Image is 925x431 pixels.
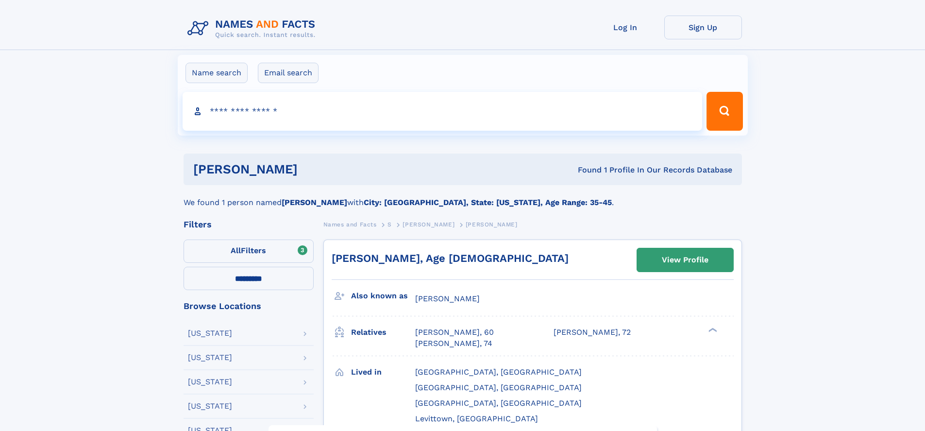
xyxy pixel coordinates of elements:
[415,367,582,377] span: [GEOGRAPHIC_DATA], [GEOGRAPHIC_DATA]
[403,218,454,230] a: [PERSON_NAME]
[706,92,742,131] button: Search Button
[188,354,232,362] div: [US_STATE]
[403,221,454,228] span: [PERSON_NAME]
[415,398,582,408] span: [GEOGRAPHIC_DATA], [GEOGRAPHIC_DATA]
[185,63,248,83] label: Name search
[184,185,742,208] div: We found 1 person named with .
[351,364,415,380] h3: Lived in
[184,16,323,42] img: Logo Names and Facts
[364,198,612,207] b: City: [GEOGRAPHIC_DATA], State: [US_STATE], Age Range: 35-45
[184,240,314,263] label: Filters
[332,252,569,264] a: [PERSON_NAME], Age [DEMOGRAPHIC_DATA]
[554,327,631,338] a: [PERSON_NAME], 72
[183,92,703,131] input: search input
[184,302,314,310] div: Browse Locations
[415,294,480,303] span: [PERSON_NAME]
[387,221,392,228] span: S
[351,288,415,304] h3: Also known as
[258,63,319,83] label: Email search
[415,383,582,392] span: [GEOGRAPHIC_DATA], [GEOGRAPHIC_DATA]
[664,16,742,39] a: Sign Up
[193,163,438,175] h1: [PERSON_NAME]
[282,198,347,207] b: [PERSON_NAME]
[587,16,664,39] a: Log In
[188,378,232,386] div: [US_STATE]
[415,338,492,349] a: [PERSON_NAME], 74
[323,218,377,230] a: Names and Facts
[415,327,494,338] a: [PERSON_NAME], 60
[351,324,415,341] h3: Relatives
[466,221,518,228] span: [PERSON_NAME]
[231,246,241,255] span: All
[437,165,732,175] div: Found 1 Profile In Our Records Database
[415,414,538,423] span: Levittown, [GEOGRAPHIC_DATA]
[184,220,314,229] div: Filters
[662,249,708,271] div: View Profile
[706,327,718,333] div: ❯
[637,248,733,272] a: View Profile
[188,329,232,337] div: [US_STATE]
[188,402,232,410] div: [US_STATE]
[387,218,392,230] a: S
